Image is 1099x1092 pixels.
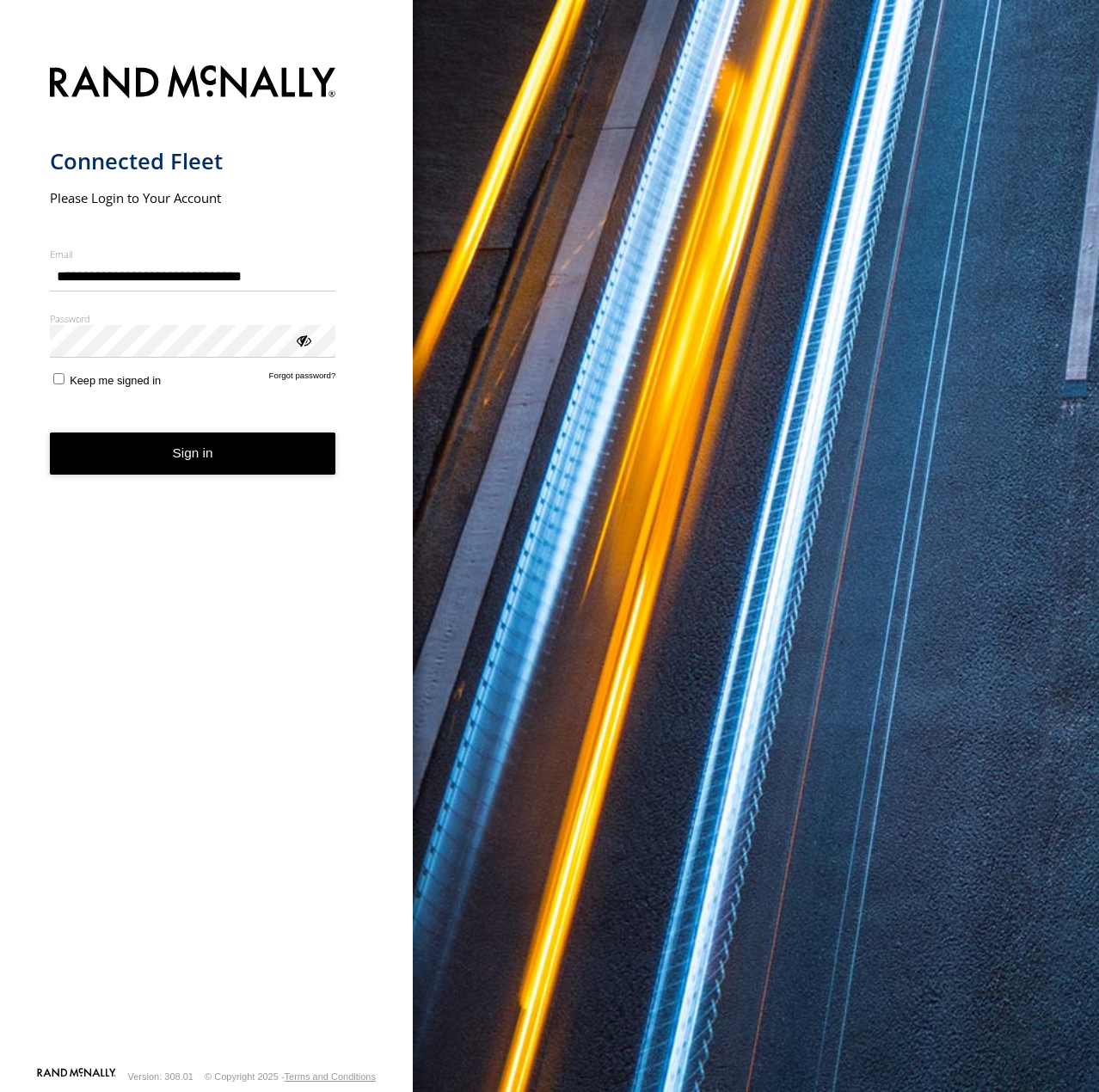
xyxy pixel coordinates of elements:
h1: Connected Fleet [50,147,336,175]
img: Rand McNally [50,62,336,106]
label: Email [50,248,336,261]
a: Visit our Website [37,1068,116,1085]
a: Terms and Conditions [285,1071,376,1082]
label: Password [50,312,336,325]
span: Keep me signed in [70,374,161,387]
div: © Copyright 2025 - [205,1071,376,1082]
form: main [50,55,364,1066]
a: Forgot password? [269,371,336,387]
div: ViewPassword [294,331,311,348]
button: Sign in [50,433,336,475]
input: Keep me signed in [53,373,64,384]
div: Version: 308.01 [128,1071,193,1082]
h2: Please Login to Your Account [50,189,336,206]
